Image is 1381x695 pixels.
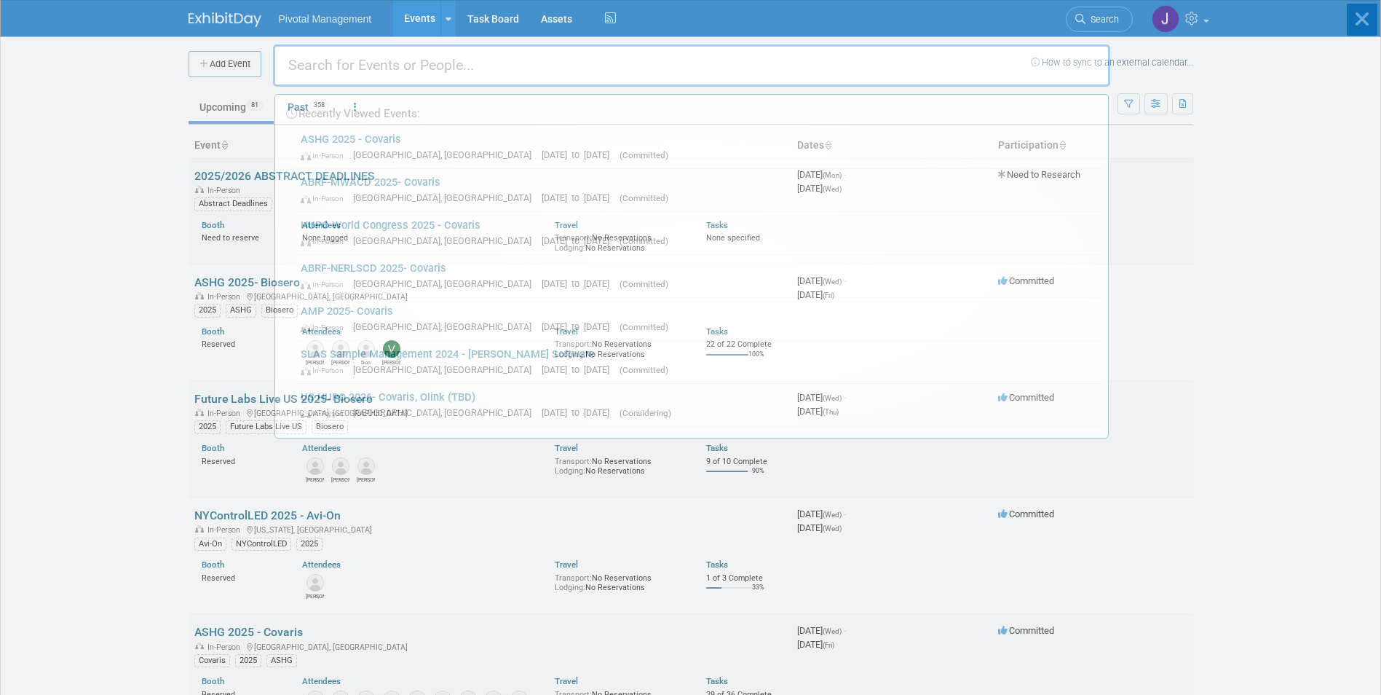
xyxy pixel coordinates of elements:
[353,149,539,160] span: [GEOGRAPHIC_DATA], [GEOGRAPHIC_DATA]
[542,235,617,246] span: [DATE] to [DATE]
[353,235,539,246] span: [GEOGRAPHIC_DATA], [GEOGRAPHIC_DATA]
[542,278,617,289] span: [DATE] to [DATE]
[353,364,539,375] span: [GEOGRAPHIC_DATA], [GEOGRAPHIC_DATA]
[293,341,1101,383] a: SLAS Sample Management 2024 - [PERSON_NAME] Software In-Person [GEOGRAPHIC_DATA], [GEOGRAPHIC_DAT...
[620,322,668,332] span: (Committed)
[353,192,539,203] span: [GEOGRAPHIC_DATA], [GEOGRAPHIC_DATA]
[301,366,350,375] span: In-Person
[301,151,350,160] span: In-Person
[301,323,350,332] span: In-Person
[353,407,539,418] span: [GEOGRAPHIC_DATA], [GEOGRAPHIC_DATA]
[301,280,350,289] span: In-Person
[542,364,617,375] span: [DATE] to [DATE]
[542,321,617,332] span: [DATE] to [DATE]
[620,236,668,246] span: (Committed)
[542,407,617,418] span: [DATE] to [DATE]
[282,95,1101,126] div: Recently Viewed Events:
[301,237,350,246] span: In-Person
[542,149,617,160] span: [DATE] to [DATE]
[293,212,1101,254] a: HUPO World Congress 2025 - Covaris In-Person [GEOGRAPHIC_DATA], [GEOGRAPHIC_DATA] [DATE] to [DATE...
[293,298,1101,340] a: AMP 2025- Covaris In-Person [GEOGRAPHIC_DATA], [GEOGRAPHIC_DATA] [DATE] to [DATE] (Committed)
[301,194,350,203] span: In-Person
[293,169,1101,211] a: ABRF-MWACD 2025- Covaris In-Person [GEOGRAPHIC_DATA], [GEOGRAPHIC_DATA] [DATE] to [DATE] (Committed)
[293,384,1101,426] a: US HUPO 2026- Covaris, Olink (TBD) In-Person [GEOGRAPHIC_DATA], [GEOGRAPHIC_DATA] [DATE] to [DATE...
[620,193,668,203] span: (Committed)
[301,409,350,418] span: In-Person
[293,255,1101,297] a: ABRF-NERLSCD 2025- Covaris In-Person [GEOGRAPHIC_DATA], [GEOGRAPHIC_DATA] [DATE] to [DATE] (Commi...
[620,408,671,418] span: (Considering)
[353,321,539,332] span: [GEOGRAPHIC_DATA], [GEOGRAPHIC_DATA]
[353,278,539,289] span: [GEOGRAPHIC_DATA], [GEOGRAPHIC_DATA]
[542,192,617,203] span: [DATE] to [DATE]
[620,150,668,160] span: (Committed)
[273,44,1110,87] input: Search for Events or People...
[620,279,668,289] span: (Committed)
[293,126,1101,168] a: ASHG 2025 - Covaris In-Person [GEOGRAPHIC_DATA], [GEOGRAPHIC_DATA] [DATE] to [DATE] (Committed)
[620,365,668,375] span: (Committed)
